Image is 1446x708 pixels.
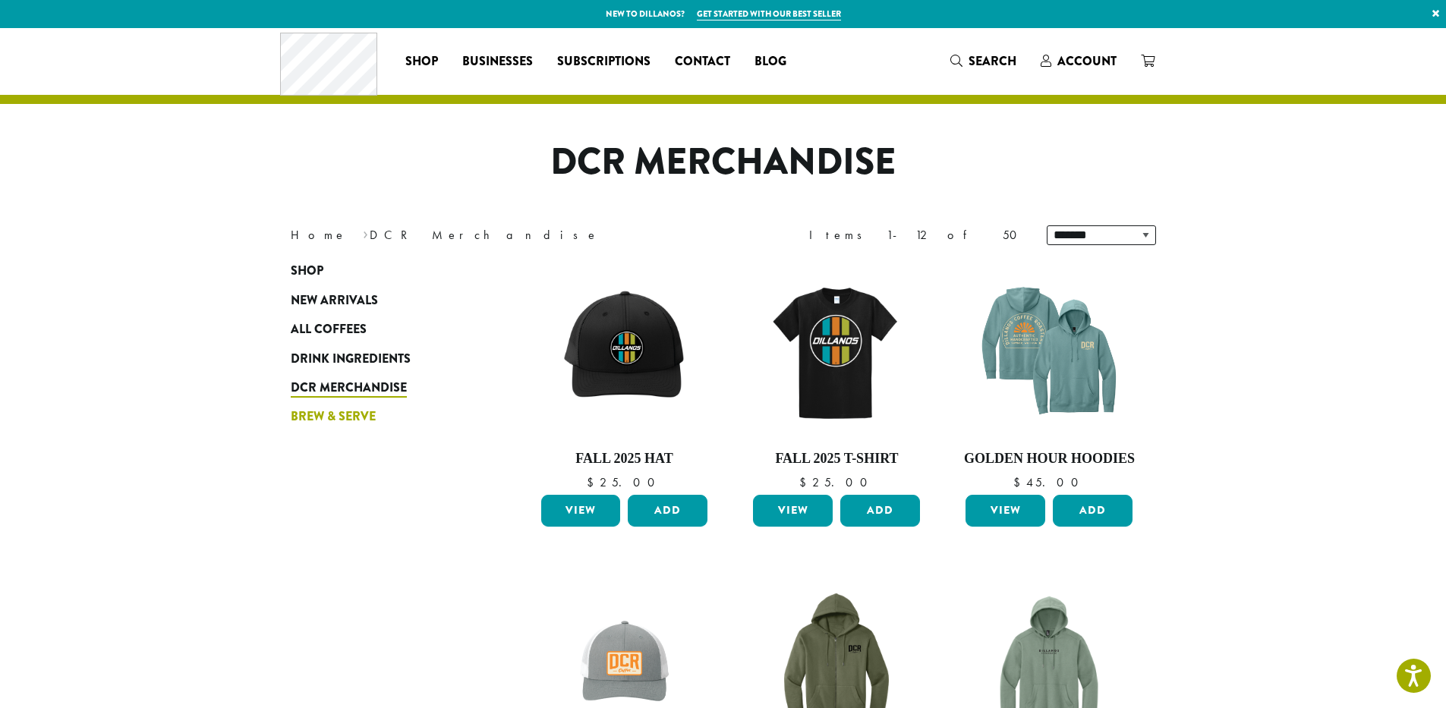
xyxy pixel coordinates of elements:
[938,49,1029,74] a: Search
[291,320,367,339] span: All Coffees
[1013,474,1085,490] bdi: 45.00
[628,495,707,527] button: Add
[291,344,473,373] a: Drink Ingredients
[697,8,841,20] a: Get started with our best seller
[291,373,473,402] a: DCR Merchandise
[840,495,920,527] button: Add
[966,495,1045,527] a: View
[969,52,1016,70] span: Search
[753,495,833,527] a: View
[1053,495,1133,527] button: Add
[279,140,1167,184] h1: DCR Merchandise
[541,495,621,527] a: View
[587,474,600,490] span: $
[799,474,812,490] span: $
[749,451,924,467] h4: Fall 2025 T-Shirt
[291,226,701,244] nav: Breadcrumb
[537,264,711,439] img: DCR-Retro-Three-Strip-Circle-Patch-Trucker-Hat-Fall-WEB-scaled.jpg
[291,227,347,243] a: Home
[557,52,651,71] span: Subscriptions
[1057,52,1117,70] span: Account
[1013,474,1026,490] span: $
[291,291,378,310] span: New Arrivals
[291,315,473,344] a: All Coffees
[393,49,450,74] a: Shop
[291,402,473,431] a: Brew & Serve
[809,226,1024,244] div: Items 1-12 of 50
[291,350,411,369] span: Drink Ingredients
[405,52,438,71] span: Shop
[363,221,368,244] span: ›
[462,52,533,71] span: Businesses
[537,264,712,489] a: Fall 2025 Hat $25.00
[675,52,730,71] span: Contact
[962,264,1136,489] a: Golden Hour Hoodies $45.00
[291,262,323,281] span: Shop
[537,451,712,467] h4: Fall 2025 Hat
[291,286,473,315] a: New Arrivals
[291,379,407,398] span: DCR Merchandise
[291,256,473,285] a: Shop
[587,474,662,490] bdi: 25.00
[799,474,874,490] bdi: 25.00
[962,264,1136,439] img: DCR-SS-Golden-Hour-Hoodie-Eucalyptus-Blue-1200x1200-Web-e1744312709309.png
[962,451,1136,467] h4: Golden Hour Hoodies
[755,52,786,71] span: Blog
[749,264,924,439] img: DCR-Retro-Three-Strip-Circle-Tee-Fall-WEB-scaled.jpg
[749,264,924,489] a: Fall 2025 T-Shirt $25.00
[291,407,376,426] span: Brew & Serve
